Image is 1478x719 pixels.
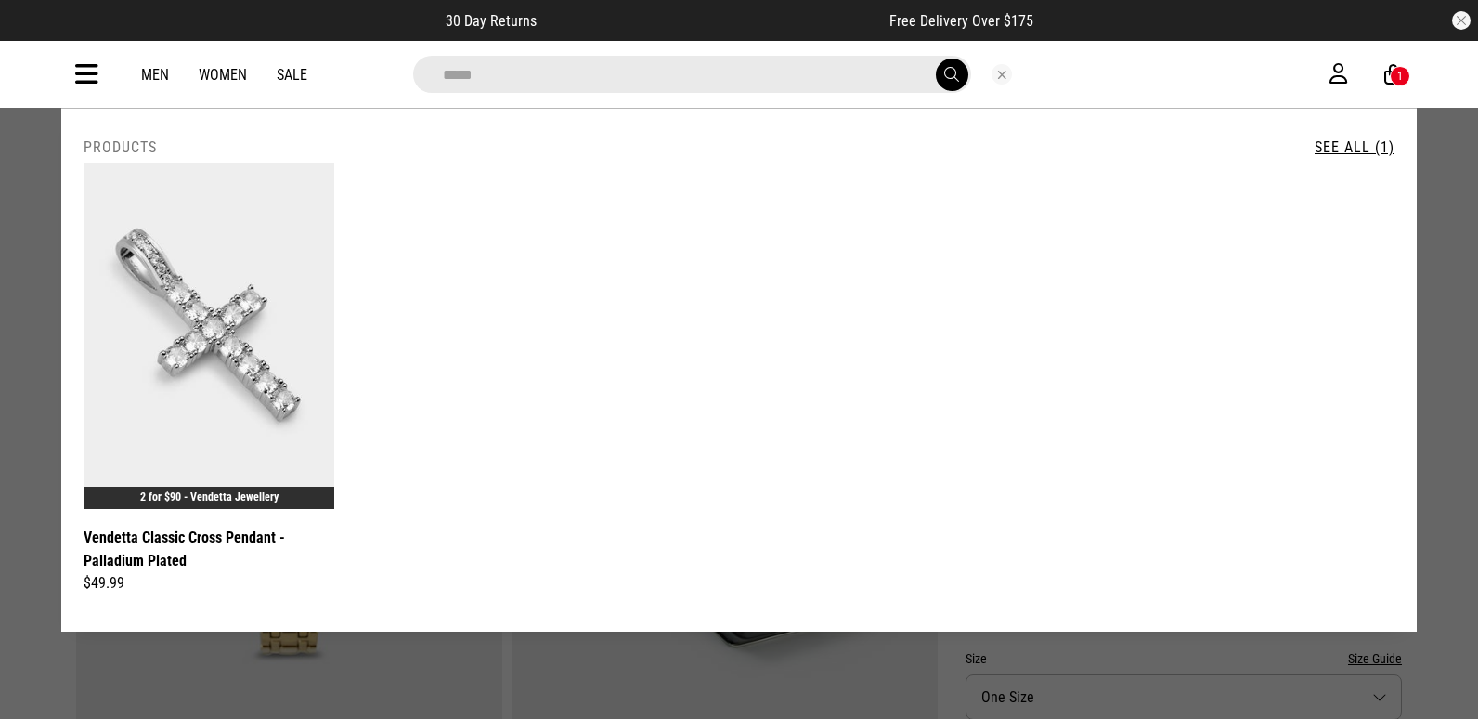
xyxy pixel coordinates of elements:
span: Free Delivery Over $175 [889,12,1033,30]
iframe: Customer reviews powered by Trustpilot [574,11,852,30]
a: 1 [1384,65,1402,85]
a: Women [199,66,247,84]
h2: Products [84,138,157,156]
a: See All (1) [1315,138,1394,156]
div: 1 [1397,70,1403,83]
span: 30 Day Returns [446,12,537,30]
div: $49.99 [84,572,334,595]
img: Vendetta Classic Cross Pendant - Palladium Plated in Silver [84,163,334,509]
button: Close search [992,64,1012,85]
a: Men [141,66,169,84]
a: Vendetta Classic Cross Pendant - Palladium Plated [84,526,334,572]
a: Sale [277,66,307,84]
a: 2 for $90 - Vendetta Jewellery [140,490,279,503]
